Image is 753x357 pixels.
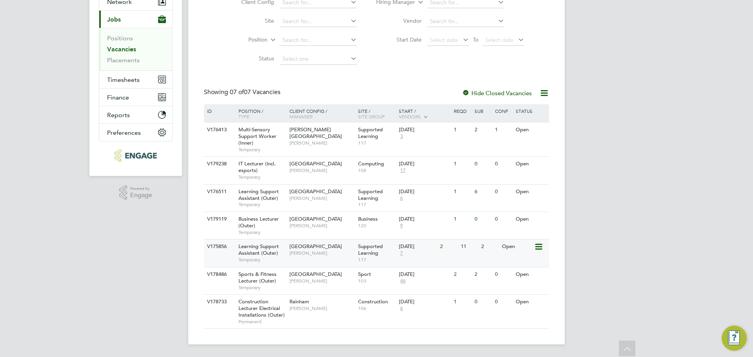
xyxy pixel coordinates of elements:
div: 1 [452,212,472,227]
div: Position / [233,104,287,123]
span: [GEOGRAPHIC_DATA] [289,188,342,195]
label: Vendor [376,17,422,24]
span: [PERSON_NAME] [289,278,354,284]
div: 11 [459,239,479,254]
div: 2 [479,239,500,254]
a: Placements [107,56,140,64]
span: 120 [358,223,395,229]
div: 0 [473,212,493,227]
span: [PERSON_NAME][GEOGRAPHIC_DATA] [289,126,342,140]
div: Open [500,239,534,254]
div: Sub [473,104,493,118]
div: V176511 [205,185,233,199]
a: Powered byEngage [119,185,153,200]
div: V176413 [205,123,233,137]
span: Multi-Sensory Support Worker (Inner) [238,126,276,146]
input: Search for... [280,35,357,46]
span: 117 [358,257,395,263]
div: Conf [493,104,513,118]
span: Supported Learning [358,126,383,140]
div: [DATE] [399,271,450,278]
span: Business Lecturer (Outer) [238,216,279,229]
span: 6 [399,195,404,202]
label: Status [229,55,274,62]
input: Search for... [280,16,357,27]
span: Sports & Fitness Lecturer (Outer) [238,271,276,284]
div: Jobs [99,28,172,71]
span: Permanent [238,319,286,325]
div: V178486 [205,267,233,282]
span: IT Lecturer (incl. esports) [238,160,276,174]
div: 1 [452,157,472,171]
span: Powered by [130,185,152,192]
input: Select one [280,54,357,65]
div: Site / [356,104,397,123]
span: Temporary [238,201,286,208]
label: Hide Closed Vacancies [462,89,532,97]
span: [PERSON_NAME] [289,223,354,229]
div: 1 [452,123,472,137]
div: Open [514,212,548,227]
div: 2 [473,123,493,137]
button: Reports [99,106,172,123]
button: Jobs [99,11,172,28]
div: Showing [204,88,282,96]
span: To [471,34,481,45]
span: Temporary [238,285,286,291]
div: Client Config / [287,104,356,123]
div: [DATE] [399,299,450,305]
div: 0 [493,295,513,309]
div: 1 [452,185,472,199]
div: [DATE] [399,127,450,133]
div: V178733 [205,295,233,309]
button: Engage Resource Center [722,326,747,351]
span: Business [358,216,378,222]
div: Status [514,104,548,118]
span: Timesheets [107,76,140,83]
div: 0 [493,212,513,227]
span: Learning Support Assistant (Outer) [238,188,279,201]
button: Timesheets [99,71,172,88]
button: Finance [99,89,172,106]
div: 2 [438,239,458,254]
div: Open [514,295,548,309]
span: Sport [358,271,371,277]
span: 9 [399,223,404,229]
span: Computing [358,160,384,167]
div: Open [514,267,548,282]
span: Preferences [107,129,141,136]
div: 6 [473,185,493,199]
span: Manager [289,113,313,120]
div: 0 [473,157,493,171]
div: Open [514,123,548,137]
div: V179119 [205,212,233,227]
input: Search for... [427,16,504,27]
span: [GEOGRAPHIC_DATA] [289,243,342,250]
span: Vendors [399,113,421,120]
div: [DATE] [399,216,450,223]
span: 117 [358,201,395,208]
span: Supported Learning [358,243,383,256]
div: V175856 [205,239,233,254]
span: Select date [430,36,458,43]
div: 0 [473,295,493,309]
span: 7 [399,250,404,257]
button: Preferences [99,124,172,141]
span: 46 [399,278,407,285]
label: Site [229,17,274,24]
div: Open [514,157,548,171]
span: [PERSON_NAME] [289,167,354,174]
span: 117 [358,140,395,146]
span: Temporary [238,147,286,153]
span: 103 [358,278,395,284]
span: Reports [107,111,130,119]
div: 0 [493,267,513,282]
span: Temporary [238,174,286,180]
a: Vacancies [107,45,136,53]
label: Position [222,36,267,44]
span: 6 [399,305,404,312]
div: 1 [452,295,472,309]
span: [GEOGRAPHIC_DATA] [289,271,342,277]
span: Type [238,113,249,120]
span: Supported Learning [358,188,383,201]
